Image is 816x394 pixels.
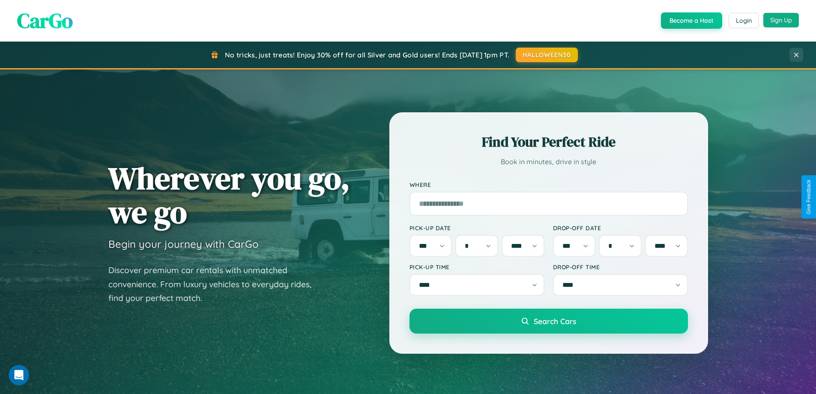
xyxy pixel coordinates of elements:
label: Drop-off Time [553,263,688,271]
h2: Find Your Perfect Ride [409,132,688,151]
button: HALLOWEEN30 [516,48,578,62]
div: Give Feedback [806,180,812,214]
button: Search Cars [409,309,688,334]
p: Discover premium car rentals with unmatched convenience. From luxury vehicles to everyday rides, ... [108,263,323,305]
span: Search Cars [534,316,576,326]
p: Book in minutes, drive in style [409,156,688,168]
span: No tricks, just treats! Enjoy 30% off for all Silver and Gold users! Ends [DATE] 1pm PT. [225,51,509,59]
label: Pick-up Time [409,263,544,271]
label: Where [409,181,688,188]
button: Become a Host [661,12,722,29]
span: CarGo [17,6,73,35]
iframe: Intercom live chat [9,365,29,385]
h3: Begin your journey with CarGo [108,238,259,250]
h1: Wherever you go, we go [108,161,350,229]
button: Sign Up [763,13,799,27]
button: Login [729,13,759,28]
label: Drop-off Date [553,224,688,232]
label: Pick-up Date [409,224,544,232]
